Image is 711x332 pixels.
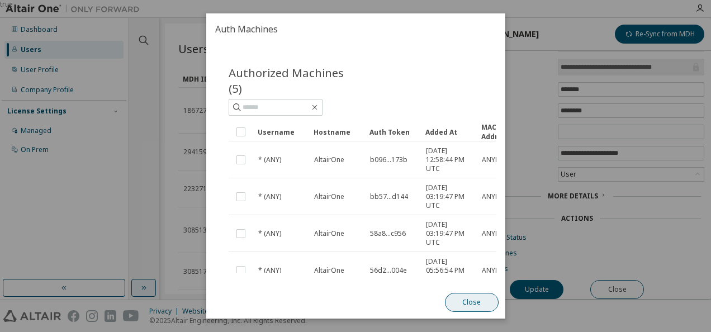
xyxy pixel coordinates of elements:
[369,123,416,141] div: Auth Token
[314,192,344,201] span: AltairOne
[426,183,472,210] span: [DATE] 03:19:47 PM UTC
[206,13,505,45] h2: Auth Machines
[314,123,361,141] div: Hostname
[426,220,472,247] span: [DATE] 03:19:47 PM UTC
[482,229,514,238] span: ANYHOST
[444,293,498,312] button: Close
[425,123,472,141] div: Added At
[482,192,514,201] span: ANYHOST
[258,229,281,238] span: * (ANY)
[314,229,344,238] span: AltairOne
[229,65,358,96] span: Authorized Machines (5)
[370,266,407,275] span: 56d2...004e
[426,146,472,173] span: [DATE] 12:58:44 PM UTC
[370,155,407,164] span: b096...173b
[370,229,406,238] span: 58a8...c956
[258,155,281,164] span: * (ANY)
[314,266,344,275] span: AltairOne
[258,192,281,201] span: * (ANY)
[370,192,408,201] span: bb57...d144
[482,266,514,275] span: ANYHOST
[258,123,305,141] div: Username
[314,155,344,164] span: AltairOne
[482,155,514,164] span: ANYHOST
[426,257,472,284] span: [DATE] 05:56:54 PM UTC
[258,266,281,275] span: * (ANY)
